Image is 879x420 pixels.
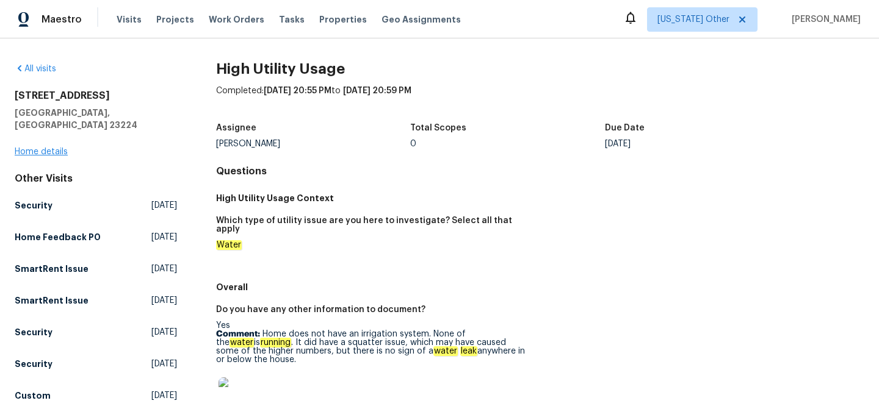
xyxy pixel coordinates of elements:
span: Projects [156,13,194,26]
a: SmartRent Issue[DATE] [15,258,177,280]
p: Home does not have an irrigation system. None of the is . It did have a squatter issue, which may... [216,330,530,364]
h5: Do you have any other information to document? [216,305,425,314]
span: [DATE] [151,263,177,275]
span: [DATE] 20:59 PM [343,87,411,95]
div: Completed: to [216,85,864,116]
h5: High Utility Usage Context [216,192,864,204]
h5: Overall [216,281,864,293]
h5: SmartRent Issue [15,263,89,275]
span: [DATE] [151,294,177,307]
a: SmartRent Issue[DATE] [15,290,177,311]
a: Security[DATE] [15,194,177,216]
span: Work Orders [209,13,264,26]
span: [DATE] [151,231,177,243]
h5: Total Scopes [410,124,466,132]
a: Custom[DATE] [15,385,177,407]
span: Maestro [42,13,82,26]
span: [DATE] [151,390,177,402]
span: [DATE] 20:55 PM [264,87,331,95]
div: [PERSON_NAME] [216,140,411,148]
span: Visits [117,13,142,26]
a: Home details [15,148,68,156]
em: water [433,346,458,356]
span: Tasks [279,15,305,24]
h5: Security [15,326,52,338]
em: Water [216,240,242,250]
span: [DATE] [151,358,177,370]
span: Properties [319,13,367,26]
span: [PERSON_NAME] [787,13,861,26]
a: Home Feedback P0[DATE] [15,226,177,248]
span: [DATE] [151,199,177,212]
span: [DATE] [151,326,177,338]
b: Comment: [216,330,260,338]
em: water [230,338,254,347]
h5: Security [15,358,52,370]
h2: High Utility Usage [216,63,864,75]
h5: SmartRent Issue [15,294,89,307]
h5: Custom [15,390,51,402]
h4: Questions [216,165,864,177]
div: [DATE] [605,140,800,148]
h5: Which type of utility issue are you here to investigate? Select all that apply [216,216,530,233]
h2: [STREET_ADDRESS] [15,90,177,102]
h5: Home Feedback P0 [15,231,101,243]
span: Geo Assignments [382,13,461,26]
div: 0 [410,140,605,148]
h5: Security [15,199,52,212]
div: Other Visits [15,173,177,185]
span: [US_STATE] Other [657,13,729,26]
h5: [GEOGRAPHIC_DATA], [GEOGRAPHIC_DATA] 23224 [15,107,177,131]
h5: Due Date [605,124,645,132]
em: leak [460,346,477,356]
em: running [260,338,291,347]
a: Security[DATE] [15,353,177,375]
h5: Assignee [216,124,256,132]
a: All visits [15,65,56,73]
a: Security[DATE] [15,321,177,343]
